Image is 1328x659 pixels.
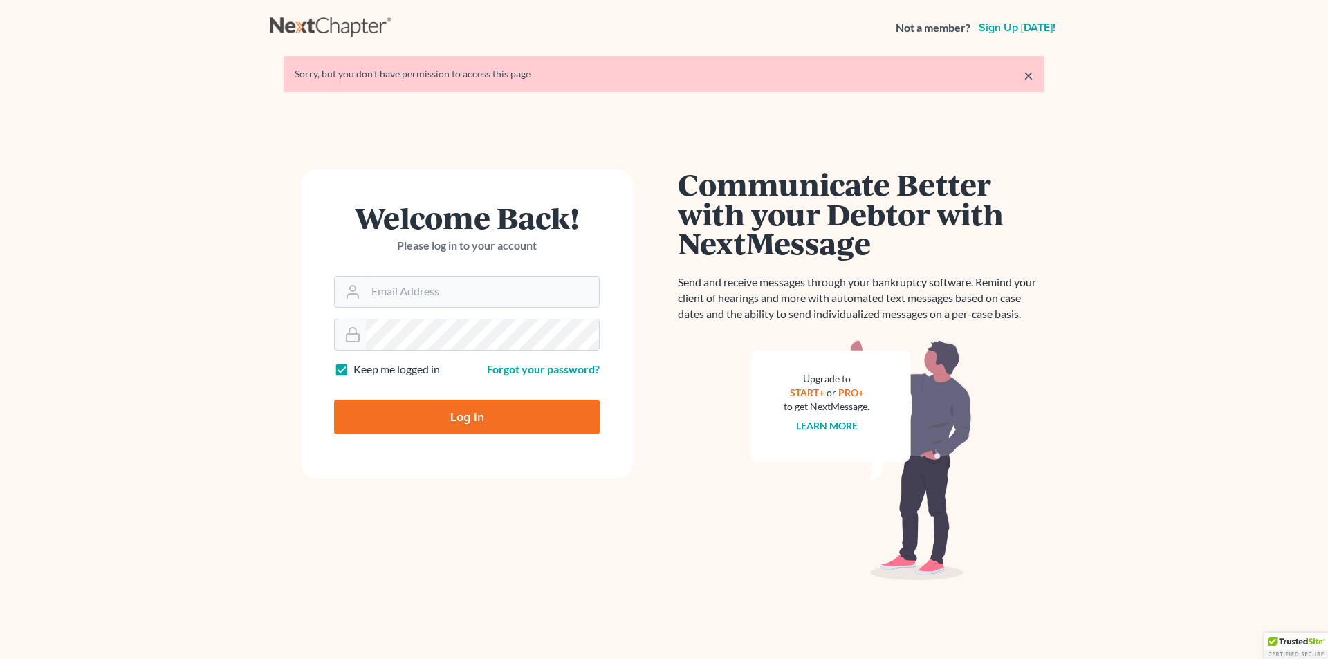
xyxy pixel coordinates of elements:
p: Send and receive messages through your bankruptcy software. Remind your client of hearings and mo... [678,275,1044,322]
a: START+ [790,387,824,398]
a: PRO+ [838,387,864,398]
div: Upgrade to [784,372,869,386]
div: to get NextMessage. [784,400,869,414]
img: nextmessage_bg-59042aed3d76b12b5cd301f8e5b87938c9018125f34e5fa2b7a6b67550977c72.svg [750,339,972,581]
strong: Not a member? [896,20,970,36]
p: Please log in to your account [334,238,600,254]
a: Forgot your password? [487,362,600,375]
input: Log In [334,400,600,434]
h1: Welcome Back! [334,203,600,232]
span: or [827,387,836,398]
a: Sign up [DATE]! [976,22,1058,33]
a: × [1024,67,1033,84]
a: Learn more [796,420,858,431]
label: Keep me logged in [353,362,440,378]
h1: Communicate Better with your Debtor with NextMessage [678,169,1044,258]
div: Sorry, but you don't have permission to access this page [295,67,1033,81]
div: TrustedSite Certified [1264,633,1328,659]
input: Email Address [366,277,599,307]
